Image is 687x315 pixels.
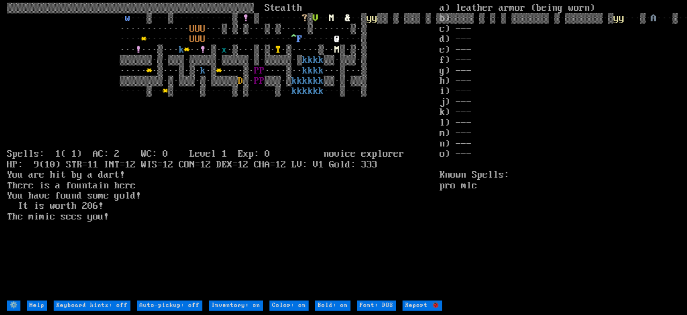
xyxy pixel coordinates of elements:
font: U [200,34,206,45]
input: Keyboard hints: off [54,301,130,311]
font: k [308,86,313,97]
font: k [200,65,206,76]
font: ? [302,13,308,24]
font: ! [200,45,206,55]
font: k [313,76,318,86]
input: Auto-pickup: off [137,301,202,311]
font: P [259,65,265,76]
input: Font: DOS [357,301,396,311]
font: k [318,76,324,86]
font: V [313,13,318,24]
font: k [313,55,318,65]
font: y [367,13,372,24]
input: Inventory: on [209,301,263,311]
font: k [302,86,308,97]
font: k [308,65,313,76]
font: k [291,86,297,97]
font: k [302,65,308,76]
font: w [125,13,130,24]
larn: ▒▒▒▒▒▒▒▒▒▒▒▒▒▒▒▒▒▒▒▒▒▒▒▒▒▒▒▒▒▒▒▒▒▒▒▒▒▒▒▒▒▒▒▒▒▒ Stealth · ···▒···▒···········▒· ·▒········ ▒ ·· ··... [7,3,440,299]
stats: a) leather armor (being worn) b) --- c) --- d) --- e) --- f) --- g) --- h) --- i) --- j) --- k) -... [440,3,680,299]
font: U [189,24,195,34]
font: k [313,65,318,76]
font: & [345,13,350,24]
font: P [254,65,259,76]
font: P [259,76,265,86]
font: k [291,76,297,86]
input: Bold: on [315,301,350,311]
font: T [275,45,281,55]
font: k [302,55,308,65]
font: F [297,34,302,45]
font: k [308,55,313,65]
font: k [318,86,324,97]
font: k [302,76,308,86]
font: y [372,13,377,24]
font: U [200,24,206,34]
font: M [334,45,340,55]
font: ^ [291,34,297,45]
font: k [297,86,302,97]
font: P [254,76,259,86]
font: k [308,76,313,86]
input: Report 🐞 [403,301,442,311]
input: Help [27,301,47,311]
font: k [313,86,318,97]
font: ! [243,13,249,24]
font: M [329,13,334,24]
font: ! [136,45,141,55]
font: U [195,24,200,34]
font: x [222,45,227,55]
font: k [179,45,184,55]
font: U [195,34,200,45]
font: D [238,76,243,86]
font: U [189,34,195,45]
font: k [318,55,324,65]
font: @ [334,34,340,45]
input: ⚙️ [7,301,20,311]
font: k [318,65,324,76]
input: Color: on [269,301,309,311]
font: k [297,76,302,86]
